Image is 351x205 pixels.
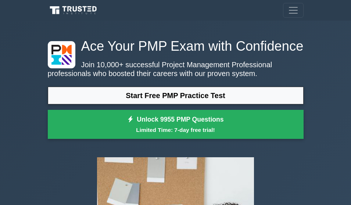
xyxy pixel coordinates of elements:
[48,38,304,54] h1: Ace Your PMP Exam with Confidence
[57,126,294,134] small: Limited Time: 7-day free trial!
[48,60,304,78] p: Join 10,000+ successful Project Management Professional professionals who boosted their careers w...
[48,87,304,104] a: Start Free PMP Practice Test
[283,3,304,18] button: Toggle navigation
[48,110,304,139] a: Unlock 9955 PMP QuestionsLimited Time: 7-day free trial!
